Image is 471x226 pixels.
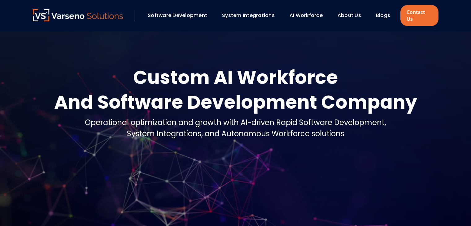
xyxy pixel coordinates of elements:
[54,65,417,90] div: Custom AI Workforce
[286,10,331,21] div: AI Workforce
[338,12,361,19] a: About Us
[219,10,283,21] div: System Integrations
[85,117,386,128] div: Operational optimization and growth with AI-driven Rapid Software Development,
[334,10,370,21] div: About Us
[376,12,390,19] a: Blogs
[290,12,323,19] a: AI Workforce
[85,128,386,139] div: System Integrations, and Autonomous Workforce solutions
[148,12,207,19] a: Software Development
[145,10,216,21] div: Software Development
[400,5,438,26] a: Contact Us
[33,9,123,21] img: Varseno Solutions – Product Engineering & IT Services
[373,10,399,21] div: Blogs
[222,12,275,19] a: System Integrations
[54,90,417,115] div: And Software Development Company
[33,9,123,22] a: Varseno Solutions – Product Engineering & IT Services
